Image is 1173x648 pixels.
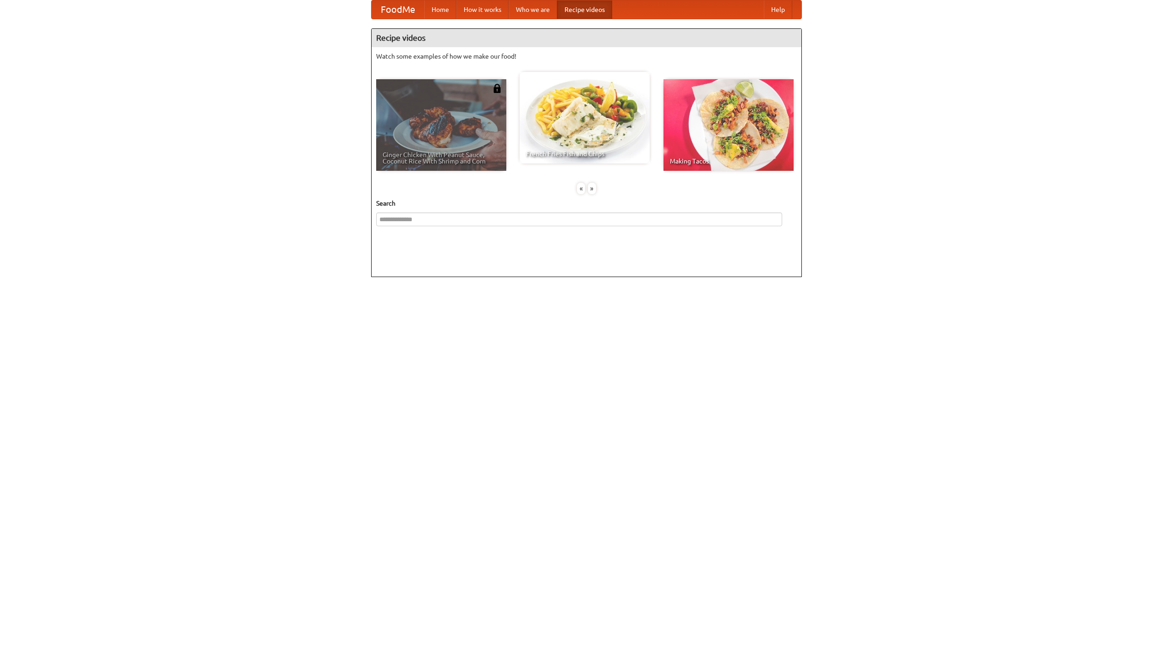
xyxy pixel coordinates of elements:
p: Watch some examples of how we make our food! [376,52,797,61]
h5: Search [376,199,797,208]
a: French Fries Fish and Chips [520,72,650,163]
h4: Recipe videos [372,29,801,47]
a: How it works [456,0,509,19]
a: Who we are [509,0,557,19]
img: 483408.png [493,84,502,93]
span: Making Tacos [670,158,787,164]
a: FoodMe [372,0,424,19]
div: » [588,183,596,194]
div: « [577,183,585,194]
a: Home [424,0,456,19]
a: Making Tacos [663,79,794,171]
span: French Fries Fish and Chips [526,151,643,157]
a: Help [764,0,792,19]
a: Recipe videos [557,0,612,19]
